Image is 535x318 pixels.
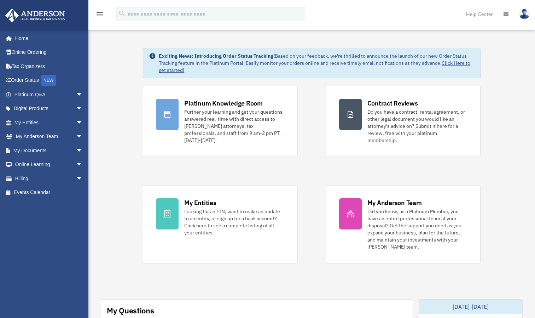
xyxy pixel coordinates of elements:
a: Online Learningarrow_drop_down [5,158,94,172]
a: My Entitiesarrow_drop_down [5,115,94,130]
i: menu [95,10,104,18]
span: arrow_drop_down [76,158,90,172]
strong: Exciting News: Introducing Order Status Tracking! [159,53,275,59]
div: Further your learning and get your questions answered real-time with direct access to [PERSON_NAM... [184,108,284,144]
div: My Questions [107,305,154,316]
img: Anderson Advisors Platinum Portal [3,8,67,22]
span: arrow_drop_down [76,130,90,144]
a: Events Calendar [5,186,94,200]
a: Tax Organizers [5,59,94,73]
div: Did you know, as a Platinum Member, you have an entire professional team at your disposal? Get th... [367,208,467,250]
a: My Anderson Team Did you know, as a Platinum Member, you have an entire professional team at your... [326,185,481,263]
a: menu [95,12,104,18]
div: [DATE]-[DATE] [419,300,522,314]
a: My Anderson Teamarrow_drop_down [5,130,94,144]
span: arrow_drop_down [76,102,90,116]
div: My Entities [184,198,216,207]
a: Order StatusNEW [5,73,94,88]
a: My Documentsarrow_drop_down [5,143,94,158]
span: arrow_drop_down [76,171,90,186]
img: User Pic [519,9,530,19]
a: Contract Reviews Do you have a contract, rental agreement, or other legal document you would like... [326,86,481,157]
a: Online Ordering [5,45,94,59]
div: My Anderson Team [367,198,422,207]
span: arrow_drop_down [76,143,90,158]
a: Platinum Knowledge Room Further your learning and get your questions answered real-time with dire... [143,86,297,157]
div: Based on your feedback, we're thrilled to announce the launch of our new Order Status Tracking fe... [159,52,474,74]
a: Digital Productsarrow_drop_down [5,102,94,116]
a: Click Here to get started! [159,60,470,73]
div: Contract Reviews [367,99,418,108]
a: Billingarrow_drop_down [5,171,94,186]
a: Home [5,31,90,45]
a: My Entities Looking for an EIN, want to make an update to an entity, or sign up for a bank accoun... [143,185,297,263]
a: Platinum Q&Aarrow_drop_down [5,87,94,102]
span: arrow_drop_down [76,115,90,130]
div: Platinum Knowledge Room [184,99,263,108]
div: NEW [41,75,56,86]
span: arrow_drop_down [76,87,90,102]
i: search [118,10,126,17]
div: Looking for an EIN, want to make an update to an entity, or sign up for a bank account? Click her... [184,208,284,236]
div: Do you have a contract, rental agreement, or other legal document you would like an attorney's ad... [367,108,467,144]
